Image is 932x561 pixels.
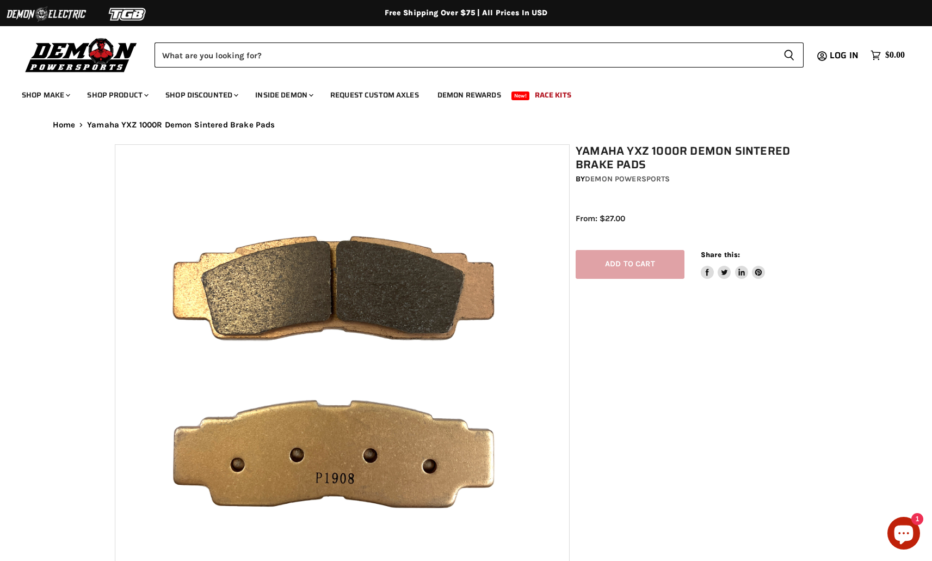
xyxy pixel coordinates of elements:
a: Request Custom Axles [322,84,427,106]
button: Search [775,42,804,68]
a: Shop Discounted [157,84,245,106]
a: Demon Powersports [585,174,670,184]
span: Share this: [701,251,740,259]
a: Shop Make [14,84,77,106]
span: Yamaha YXZ 1000R Demon Sintered Brake Pads [87,120,275,130]
h1: Yamaha YXZ 1000R Demon Sintered Brake Pads [576,144,824,172]
a: $0.00 [865,47,910,63]
div: by [576,173,824,185]
span: From: $27.00 [576,214,625,223]
a: Demon Rewards [429,84,509,106]
img: Demon Electric Logo 2 [5,4,87,25]
a: Inside Demon [247,84,320,106]
img: TGB Logo 2 [87,4,169,25]
a: Log in [825,51,865,60]
a: Race Kits [527,84,579,106]
nav: Breadcrumbs [31,120,902,130]
a: Home [53,120,76,130]
div: Free Shipping Over $75 | All Prices In USD [31,8,902,18]
img: Demon Powersports [22,35,141,74]
input: Search [155,42,775,68]
span: $0.00 [885,50,905,60]
inbox-online-store-chat: Shopify online store chat [884,517,923,552]
span: New! [511,92,530,100]
span: Log in [830,48,859,62]
ul: Main menu [14,80,902,106]
a: Shop Product [79,84,155,106]
form: Product [155,42,804,68]
aside: Share this: [701,250,766,279]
